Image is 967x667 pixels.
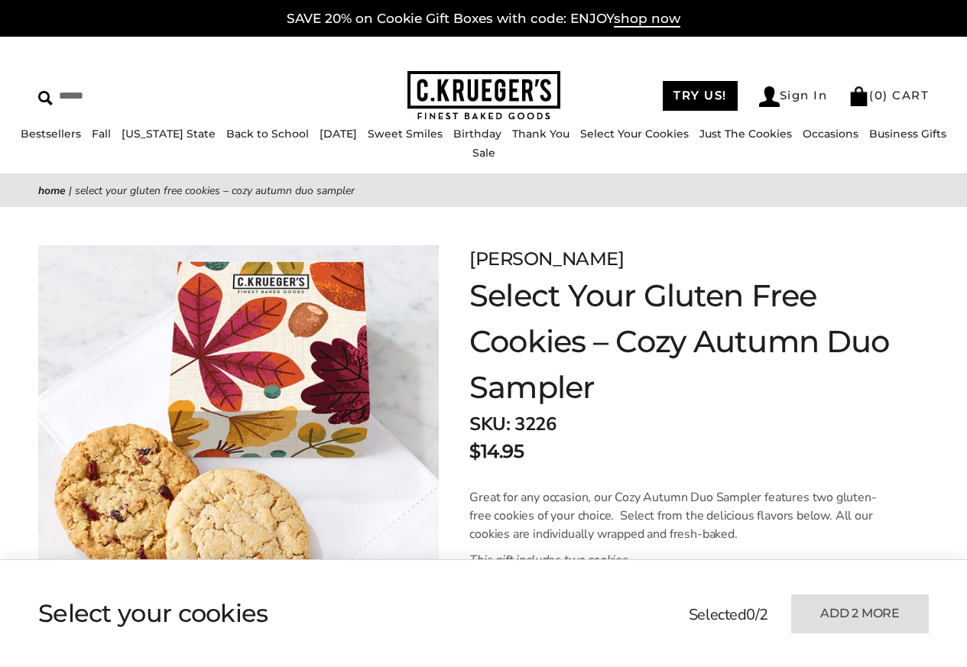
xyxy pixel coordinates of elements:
span: Select Your Gluten Free Cookies – Cozy Autumn Duo Sampler [75,183,355,198]
a: [US_STATE] State [122,127,216,141]
span: 3226 [514,412,556,436]
a: Business Gifts [869,127,946,141]
a: [DATE] [320,127,357,141]
em: This gift includes two cookies. [469,552,631,568]
span: 0 [875,88,884,102]
a: Just The Cookies [699,127,792,141]
a: Back to School [226,127,309,141]
nav: breadcrumbs [38,182,929,199]
button: Add 2 more [791,594,929,633]
h1: Select Your Gluten Free Cookies – Cozy Autumn Duo Sampler [469,273,929,410]
span: 0 [746,604,755,625]
p: Selected / [689,604,768,627]
a: Occasions [803,127,858,141]
img: Search [38,91,53,105]
a: Sign In [759,86,828,107]
img: C.KRUEGER'S [407,71,560,121]
a: Sale [472,146,495,160]
a: Birthday [453,127,501,141]
a: SAVE 20% on Cookie Gift Boxes with code: ENJOYshop now [287,11,680,28]
p: $14.95 [469,438,524,465]
img: Bag [849,86,869,106]
p: [PERSON_NAME] [469,245,929,273]
a: Thank You [512,127,569,141]
strong: SKU: [469,412,510,436]
input: Search [38,84,242,108]
a: Bestsellers [21,127,81,141]
a: TRY US! [663,81,738,111]
a: Fall [92,127,111,141]
a: Home [38,183,66,198]
span: | [69,183,72,198]
p: Great for any occasion, our Cozy Autumn Duo Sampler features two gluten-free cookies of your choi... [469,488,887,543]
img: Account [759,86,780,107]
a: Sweet Smiles [368,127,443,141]
a: Select Your Cookies [580,127,689,141]
span: 2 [759,604,768,625]
img: Select Your Gluten Free Cookies – Cozy Autumn Duo Sampler [38,245,439,646]
a: (0) CART [849,88,929,102]
span: shop now [614,11,680,28]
